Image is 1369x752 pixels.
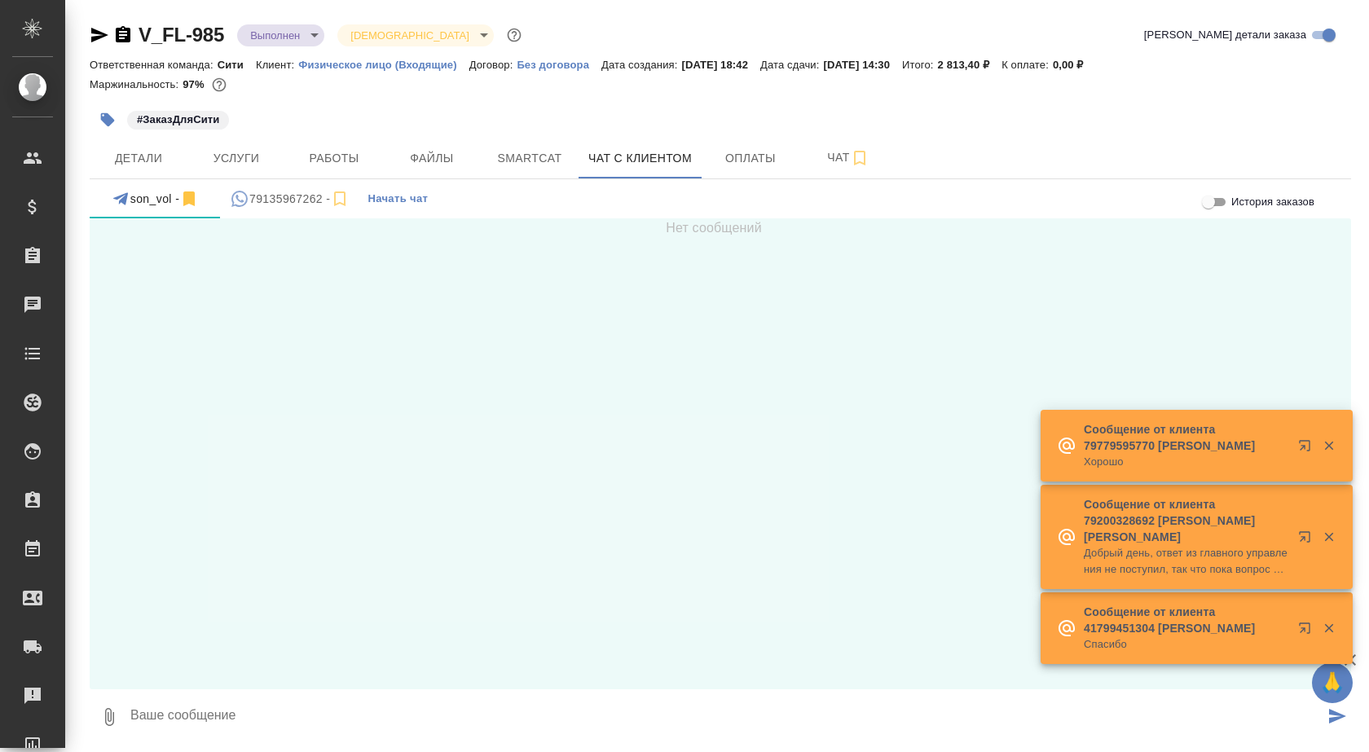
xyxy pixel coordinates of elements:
[823,59,902,71] p: [DATE] 14:30
[1001,59,1053,71] p: К оплате:
[90,78,183,90] p: Маржинальность:
[1312,621,1345,635] button: Закрыть
[938,59,1002,71] p: 2 813,40 ₽
[504,24,525,46] button: Доп статусы указывают на важность/срочность заказа
[1312,530,1345,544] button: Закрыть
[1084,636,1288,653] p: Спасибо
[137,112,219,128] p: #ЗаказДляСити
[230,189,350,209] div: 79135967262 (Соня) - (undefined)
[902,59,937,71] p: Итого:
[209,74,230,95] button: 80.94 RUB;
[245,29,305,42] button: Выполнен
[90,179,1351,218] div: simple tabs example
[1084,604,1288,636] p: Сообщение от клиента 41799451304 [PERSON_NAME]
[359,179,436,218] button: Начать чат
[111,189,199,209] div: 6632626987 (son_vol) - (undefined)
[139,24,224,46] a: V_FL-985
[393,148,471,169] span: Файлы
[90,59,218,71] p: Ответственная команда:
[337,24,493,46] div: Выполнен
[1144,27,1306,43] span: [PERSON_NAME] детали заказа
[711,148,790,169] span: Оплаты
[256,59,298,71] p: Клиент:
[588,148,692,169] span: Чат с клиентом
[90,102,125,138] button: Добавить тэг
[1312,438,1345,453] button: Закрыть
[218,59,256,71] p: Сити
[601,59,681,71] p: Дата создания:
[1084,454,1288,470] p: Хорошо
[1084,421,1288,454] p: Сообщение от клиента 79779595770 [PERSON_NAME]
[295,148,373,169] span: Работы
[517,57,601,71] a: Без договора
[469,59,517,71] p: Договор:
[90,25,109,45] button: Скопировать ссылку для ЯМессенджера
[197,148,275,169] span: Услуги
[298,57,469,71] a: Физическое лицо (Входящие)
[183,78,208,90] p: 97%
[1288,612,1327,651] button: Открыть в новой вкладке
[368,190,428,209] span: Начать чат
[760,59,823,71] p: Дата сдачи:
[346,29,473,42] button: [DEMOGRAPHIC_DATA]
[298,59,469,71] p: Физическое лицо (Входящие)
[666,218,762,238] span: Нет сообщений
[330,189,350,209] svg: Подписаться
[809,147,887,168] span: Чат
[113,25,133,45] button: Скопировать ссылку
[517,59,601,71] p: Без договора
[1084,496,1288,545] p: Сообщение от клиента 79200328692 [PERSON_NAME] [PERSON_NAME]
[1288,521,1327,560] button: Открыть в новой вкладке
[850,148,869,168] svg: Подписаться
[179,189,199,209] svg: Отписаться
[681,59,760,71] p: [DATE] 18:42
[125,112,231,125] span: ЗаказДляСити
[1084,545,1288,578] p: Добрый день, ответ из главного управления не поступил, так что пока вопрос о необходимости переводчи
[99,148,178,169] span: Детали
[491,148,569,169] span: Smartcat
[1053,59,1096,71] p: 0,00 ₽
[1231,194,1314,210] span: История заказов
[237,24,324,46] div: Выполнен
[1288,429,1327,468] button: Открыть в новой вкладке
